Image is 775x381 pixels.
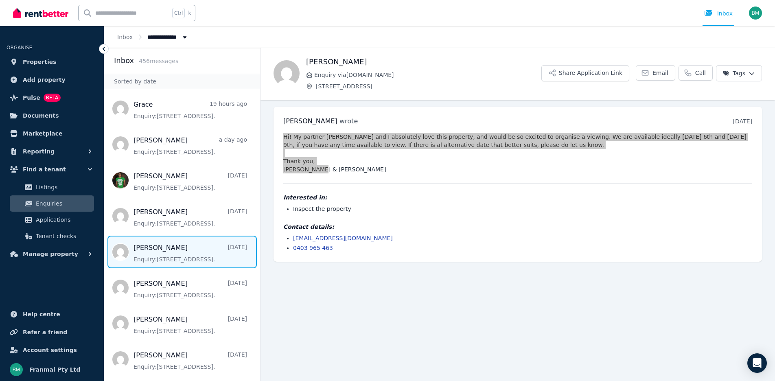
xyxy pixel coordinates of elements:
[23,147,55,156] span: Reporting
[7,72,97,88] a: Add property
[541,65,629,81] button: Share Application Link
[188,10,191,16] span: k
[23,249,78,259] span: Manage property
[29,365,80,374] span: Franmal Pty Ltd
[23,129,62,138] span: Marketplace
[36,231,91,241] span: Tenant checks
[749,7,762,20] img: Franmal Pty Ltd
[36,215,91,225] span: Applications
[104,26,202,48] nav: Breadcrumb
[23,345,77,355] span: Account settings
[23,309,60,319] span: Help centre
[274,60,300,86] img: Shawnee Schein
[723,69,745,77] span: Tags
[695,69,706,77] span: Call
[10,195,94,212] a: Enquiries
[293,245,333,251] a: 0403 965 463
[44,94,61,102] span: BETA
[7,324,97,340] a: Refer a friend
[23,57,57,67] span: Properties
[747,353,767,373] div: Open Intercom Messenger
[10,228,94,244] a: Tenant checks
[7,143,97,160] button: Reporting
[704,9,733,18] div: Inbox
[283,117,337,125] span: [PERSON_NAME]
[23,75,66,85] span: Add property
[139,58,178,64] span: 456 message s
[7,54,97,70] a: Properties
[7,107,97,124] a: Documents
[134,136,247,156] a: [PERSON_NAME]a day agoEnquiry:[STREET_ADDRESS].
[23,327,67,337] span: Refer a friend
[172,8,185,18] span: Ctrl
[7,90,97,106] a: PulseBETA
[7,306,97,322] a: Help centre
[716,65,762,81] button: Tags
[10,212,94,228] a: Applications
[134,171,247,192] a: [PERSON_NAME][DATE]Enquiry:[STREET_ADDRESS].
[316,82,541,90] span: [STREET_ADDRESS]
[117,34,133,40] a: Inbox
[293,235,393,241] a: [EMAIL_ADDRESS][DOMAIN_NAME]
[134,243,247,263] a: [PERSON_NAME][DATE]Enquiry:[STREET_ADDRESS].
[7,125,97,142] a: Marketplace
[679,65,713,81] a: Call
[10,179,94,195] a: Listings
[733,118,752,125] time: [DATE]
[283,133,752,173] pre: Hi! My partner [PERSON_NAME] and I absolutely love this property, and would be so excited to orga...
[134,279,247,299] a: [PERSON_NAME][DATE]Enquiry:[STREET_ADDRESS].
[114,55,134,66] h2: Inbox
[7,161,97,177] button: Find a tenant
[13,7,68,19] img: RentBetter
[339,117,358,125] span: wrote
[104,74,260,89] div: Sorted by date
[134,350,247,371] a: [PERSON_NAME][DATE]Enquiry:[STREET_ADDRESS].
[134,207,247,228] a: [PERSON_NAME][DATE]Enquiry:[STREET_ADDRESS].
[293,205,752,213] li: Inspect the property
[36,199,91,208] span: Enquiries
[134,100,247,120] a: Grace19 hours agoEnquiry:[STREET_ADDRESS].
[10,363,23,376] img: Franmal Pty Ltd
[23,93,40,103] span: Pulse
[283,223,752,231] h4: Contact details:
[23,164,66,174] span: Find a tenant
[652,69,668,77] span: Email
[306,56,541,68] h1: [PERSON_NAME]
[134,315,247,335] a: [PERSON_NAME][DATE]Enquiry:[STREET_ADDRESS].
[36,182,91,192] span: Listings
[283,193,752,201] h4: Interested in:
[7,342,97,358] a: Account settings
[7,246,97,262] button: Manage property
[314,71,541,79] span: Enquiry via [DOMAIN_NAME]
[7,45,32,50] span: ORGANISE
[636,65,675,81] a: Email
[23,111,59,120] span: Documents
